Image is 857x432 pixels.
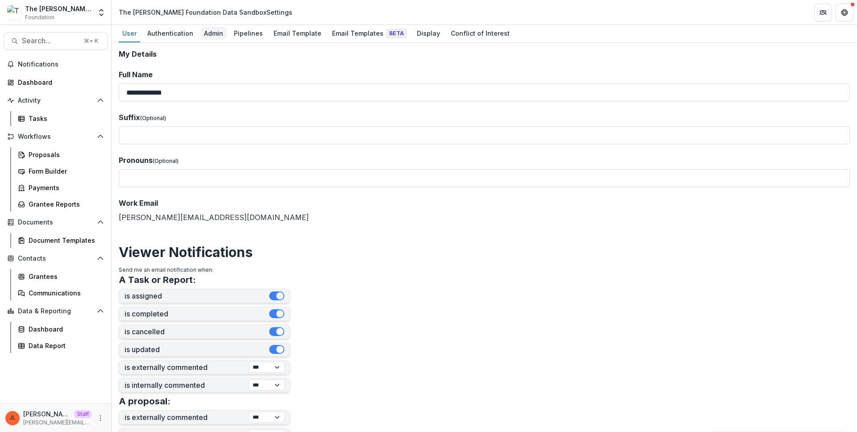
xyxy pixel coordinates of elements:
div: The [PERSON_NAME] Foundation Data Sandbox Settings [119,8,292,17]
div: Display [413,27,444,40]
a: Dashboard [4,75,108,90]
span: Foundation [25,13,54,21]
h2: Viewer Notifications [119,244,850,260]
a: Display [413,25,444,42]
nav: breadcrumb [115,6,296,19]
a: Data Report [14,338,108,353]
div: [PERSON_NAME][EMAIL_ADDRESS][DOMAIN_NAME] [119,198,850,223]
p: Staff [74,410,92,418]
h3: A proposal: [119,396,171,407]
a: Tasks [14,111,108,126]
div: Data Report [29,341,100,350]
button: Open Workflows [4,129,108,144]
div: Payments [29,183,100,192]
a: Payments [14,180,108,195]
a: Proposals [14,147,108,162]
span: Notifications [18,61,104,68]
div: ⌘ + K [82,36,100,46]
a: Document Templates [14,233,108,248]
a: Email Templates Beta [329,25,410,42]
label: is assigned [125,292,269,300]
a: Form Builder [14,164,108,179]
span: Search... [22,37,79,45]
span: Pronouns [119,156,153,165]
img: The Frist Foundation Data Sandbox [7,5,21,20]
div: Authentication [144,27,197,40]
span: Documents [18,219,93,226]
div: Grantees [29,272,100,281]
p: [PERSON_NAME][EMAIL_ADDRESS][DOMAIN_NAME] [23,419,92,427]
span: Suffix [119,113,140,122]
a: Grantees [14,269,108,284]
div: Jeanne Locker [9,415,16,421]
button: Notifications [4,57,108,71]
label: is updated [125,345,269,354]
span: (Optional) [153,158,179,164]
a: Communications [14,286,108,300]
span: (Optional) [140,115,166,121]
label: is internally commented [125,381,249,390]
button: Open entity switcher [95,4,108,21]
button: Open Activity [4,93,108,108]
div: The [PERSON_NAME] Foundation Data Sandbox [25,4,92,13]
a: Admin [200,25,227,42]
a: Pipelines [230,25,266,42]
span: Contacts [18,255,93,262]
span: Send me an email notification when: [119,266,213,273]
button: Get Help [836,4,853,21]
div: Communications [29,288,100,298]
label: is externally commented [125,363,249,372]
div: Tasks [29,114,100,123]
div: User [119,27,140,40]
label: is externally commented [125,413,249,422]
a: User [119,25,140,42]
button: Open Contacts [4,251,108,266]
span: Activity [18,97,93,104]
div: Dashboard [18,78,100,87]
div: Proposals [29,150,100,159]
label: is cancelled [125,328,269,336]
a: Authentication [144,25,197,42]
span: Beta [387,29,406,38]
div: Email Template [270,27,325,40]
p: [PERSON_NAME] [23,409,71,419]
a: Conflict of Interest [447,25,513,42]
span: Full Name [119,70,153,79]
a: Dashboard [14,322,108,336]
div: Dashboard [29,324,100,334]
div: Form Builder [29,166,100,176]
div: Pipelines [230,27,266,40]
div: Grantee Reports [29,199,100,209]
button: More [95,413,106,424]
a: Grantee Reports [14,197,108,212]
span: Workflows [18,133,93,141]
button: Partners [814,4,832,21]
h3: A Task or Report: [119,274,196,285]
a: Email Template [270,25,325,42]
h2: My Details [119,50,850,58]
button: Open Data & Reporting [4,304,108,318]
div: Conflict of Interest [447,27,513,40]
button: Open Documents [4,215,108,229]
div: Admin [200,27,227,40]
button: Search... [4,32,108,50]
label: is completed [125,310,269,318]
div: Email Templates [329,27,410,40]
span: Data & Reporting [18,307,93,315]
div: Document Templates [29,236,100,245]
span: Work Email [119,199,158,208]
